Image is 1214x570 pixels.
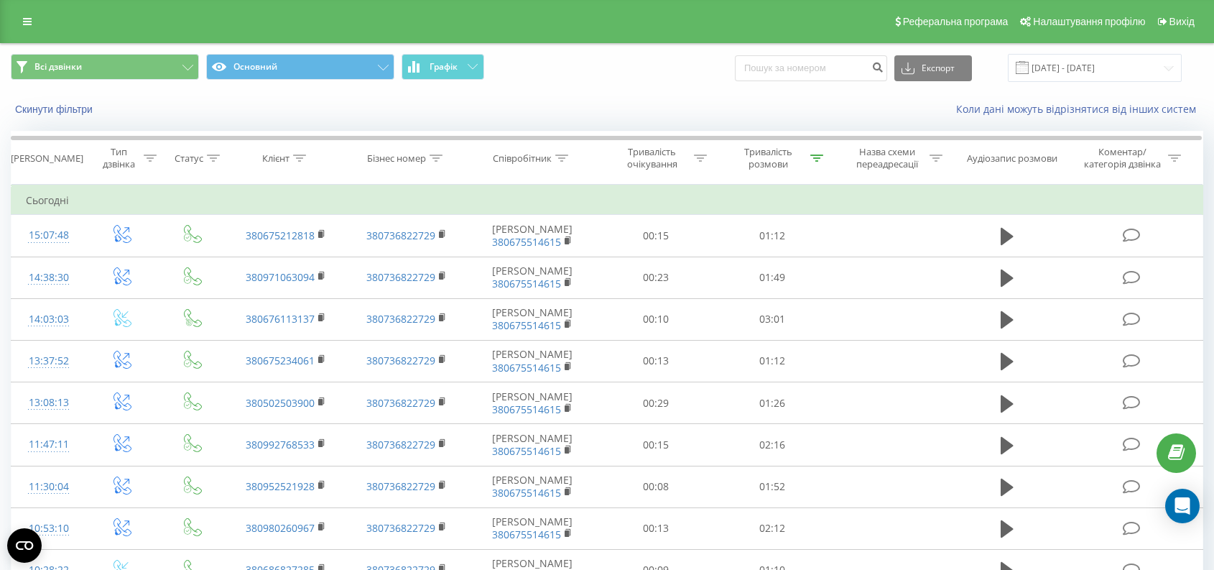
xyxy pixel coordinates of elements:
a: 380736822729 [366,270,435,284]
button: Графік [402,54,484,80]
td: [PERSON_NAME] [467,382,597,424]
td: 03:01 [714,298,830,340]
a: 380736822729 [366,479,435,493]
td: 00:29 [598,382,714,424]
a: 380675514615 [492,277,561,290]
td: [PERSON_NAME] [467,257,597,298]
a: 380952521928 [246,479,315,493]
a: 380736822729 [366,396,435,410]
div: 11:47:11 [26,431,71,459]
td: 00:10 [598,298,714,340]
div: 15:07:48 [26,221,71,249]
td: 00:13 [598,340,714,382]
td: 00:15 [598,215,714,257]
a: 380675514615 [492,235,561,249]
a: 380736822729 [366,312,435,326]
a: 380736822729 [366,229,435,242]
button: Скинути фільтри [11,103,100,116]
div: Open Intercom Messenger [1165,489,1200,523]
a: Коли дані можуть відрізнятися вiд інших систем [956,102,1203,116]
button: Open CMP widget [7,528,42,563]
a: 380675514615 [492,403,561,416]
td: 01:52 [714,466,830,507]
td: 01:12 [714,340,830,382]
div: Тип дзвінка [98,146,140,170]
td: 00:15 [598,424,714,466]
a: 380971063094 [246,270,315,284]
span: Вихід [1169,16,1195,27]
a: 380992768533 [246,438,315,451]
a: 380675514615 [492,318,561,332]
div: 10:53:10 [26,515,71,543]
div: Бізнес номер [367,152,426,165]
a: 380736822729 [366,438,435,451]
td: 00:13 [598,507,714,549]
td: [PERSON_NAME] [467,466,597,507]
td: [PERSON_NAME] [467,424,597,466]
span: Реферальна програма [903,16,1009,27]
div: 13:08:13 [26,389,71,417]
span: Всі дзвінки [34,61,82,73]
a: 380676113137 [246,312,315,326]
td: [PERSON_NAME] [467,215,597,257]
a: 380675514615 [492,361,561,374]
td: 00:08 [598,466,714,507]
button: Основний [206,54,394,80]
div: Тривалість розмови [730,146,807,170]
div: [PERSON_NAME] [11,152,83,165]
td: 01:12 [714,215,830,257]
a: 380980260967 [246,521,315,535]
div: Статус [175,152,203,165]
a: 380736822729 [366,521,435,535]
td: [PERSON_NAME] [467,298,597,340]
button: Всі дзвінки [11,54,199,80]
div: Коментар/категорія дзвінка [1080,146,1164,170]
div: Назва схеми переадресації [849,146,926,170]
td: 02:16 [714,424,830,466]
td: Сьогодні [11,186,1203,215]
a: 380675514615 [492,444,561,458]
button: Експорт [894,55,972,81]
a: 380675212818 [246,229,315,242]
a: 380675234061 [246,354,315,367]
div: 14:03:03 [26,305,71,334]
td: [PERSON_NAME] [467,507,597,549]
td: 02:12 [714,507,830,549]
div: 13:37:52 [26,347,71,375]
input: Пошук за номером [735,55,887,81]
td: 01:26 [714,382,830,424]
a: 380502503900 [246,396,315,410]
a: 380675514615 [492,486,561,500]
a: 380675514615 [492,528,561,541]
td: 00:23 [598,257,714,298]
div: Аудіозапис розмови [967,152,1057,165]
span: Графік [430,62,458,72]
div: Співробітник [493,152,552,165]
td: 01:49 [714,257,830,298]
div: Тривалість очікування [613,146,690,170]
div: 11:30:04 [26,473,71,501]
span: Налаштування профілю [1033,16,1145,27]
td: [PERSON_NAME] [467,340,597,382]
div: Клієнт [262,152,289,165]
a: 380736822729 [366,354,435,367]
div: 14:38:30 [26,264,71,292]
